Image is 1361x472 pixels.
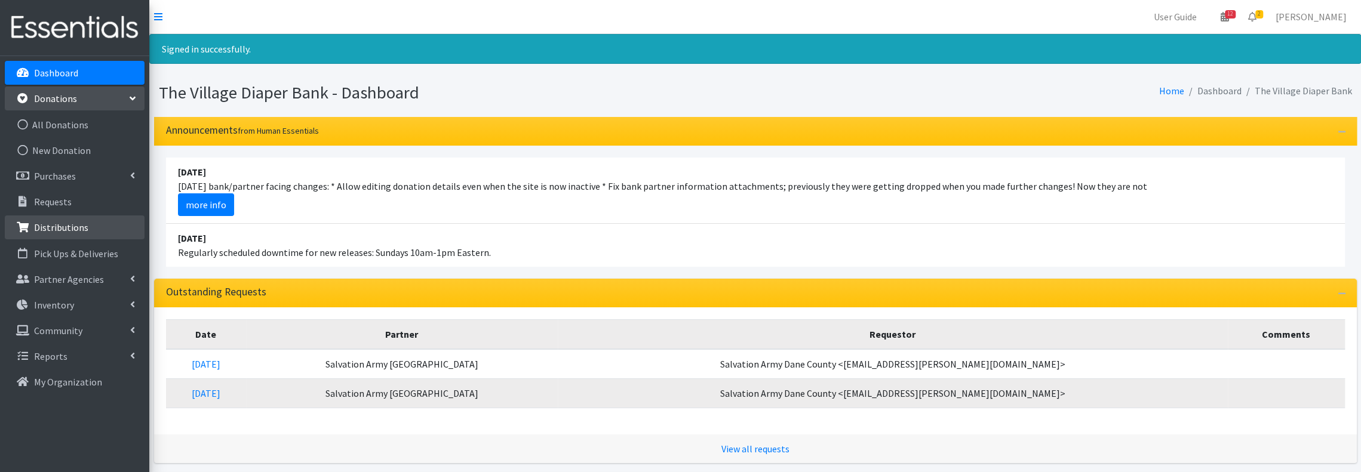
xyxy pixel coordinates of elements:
a: Distributions [5,215,145,239]
p: Donations [34,92,77,104]
th: Requestor [558,319,1228,349]
a: User Guide [1144,5,1206,29]
li: [DATE] bank/partner facing changes: * Allow editing donation details even when the site is now in... [166,158,1345,224]
a: Partner Agencies [5,267,145,291]
p: Partner Agencies [34,273,104,285]
td: Salvation Army [GEOGRAPHIC_DATA] [246,349,558,379]
a: Dashboard [5,61,145,85]
a: [DATE] [192,358,220,370]
h3: Outstanding Requests [166,286,266,298]
a: Purchases [5,164,145,188]
p: Reports [34,350,67,362]
td: Salvation Army Dane County <[EMAIL_ADDRESS][PERSON_NAME][DOMAIN_NAME]> [558,378,1228,408]
p: Dashboard [34,67,78,79]
a: View all requests [721,443,789,455]
a: Home [1159,85,1184,97]
p: Pick Ups & Deliveries [34,248,118,260]
p: Requests [34,196,72,208]
th: Comments [1228,319,1345,349]
td: Salvation Army [GEOGRAPHIC_DATA] [246,378,558,408]
strong: [DATE] [178,166,206,178]
th: Partner [246,319,558,349]
p: Distributions [34,221,88,233]
a: Community [5,319,145,343]
a: 2 [1239,5,1266,29]
a: Requests [5,190,145,214]
h1: The Village Diaper Bank - Dashboard [159,82,751,103]
a: Pick Ups & Deliveries [5,242,145,266]
strong: [DATE] [178,232,206,244]
p: My Organization [34,376,102,388]
a: Donations [5,87,145,110]
a: Reports [5,344,145,368]
a: My Organization [5,370,145,394]
small: from Human Essentials [238,125,319,136]
img: HumanEssentials [5,8,145,48]
p: Inventory [34,299,74,311]
a: New Donation [5,138,145,162]
li: Regularly scheduled downtime for new releases: Sundays 10am-1pm Eastern. [166,224,1345,267]
a: All Donations [5,113,145,137]
div: Signed in successfully. [149,34,1361,64]
span: 12 [1225,10,1236,18]
th: Date [166,319,246,349]
span: 2 [1255,10,1263,18]
a: more info [178,193,234,216]
a: [PERSON_NAME] [1266,5,1356,29]
p: Purchases [34,170,76,182]
p: Community [34,325,82,337]
li: The Village Diaper Bank [1242,82,1352,100]
li: Dashboard [1184,82,1242,100]
a: [DATE] [192,387,220,399]
h3: Announcements [166,124,319,137]
a: 12 [1211,5,1239,29]
td: Salvation Army Dane County <[EMAIL_ADDRESS][PERSON_NAME][DOMAIN_NAME]> [558,349,1228,379]
a: Inventory [5,293,145,317]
